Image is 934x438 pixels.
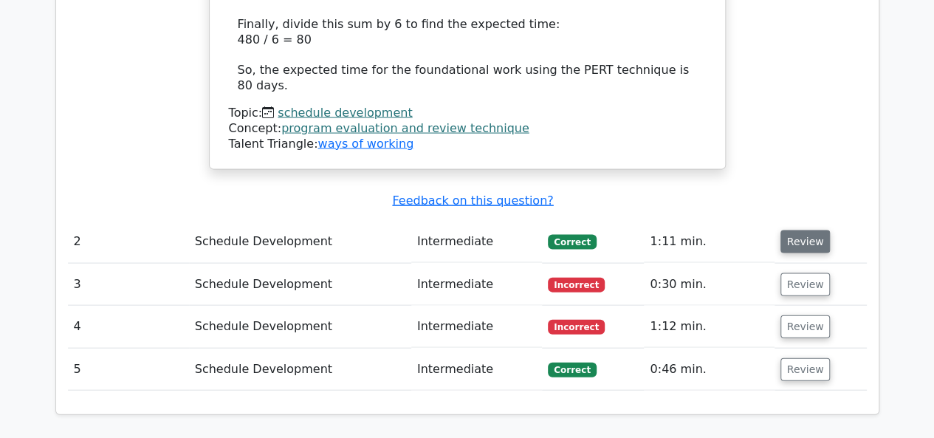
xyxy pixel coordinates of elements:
[189,306,411,348] td: Schedule Development
[780,315,831,338] button: Review
[411,264,542,306] td: Intermediate
[411,306,542,348] td: Intermediate
[229,106,706,151] div: Talent Triangle:
[780,230,831,253] button: Review
[548,320,605,335] span: Incorrect
[68,306,189,348] td: 4
[229,121,706,137] div: Concept:
[411,349,542,391] td: Intermediate
[411,221,542,263] td: Intermediate
[189,349,411,391] td: Schedule Development
[644,349,774,391] td: 0:46 min.
[392,194,553,208] a: Feedback on this question?
[189,264,411,306] td: Schedule Development
[278,106,412,120] a: schedule development
[548,278,605,292] span: Incorrect
[317,137,413,151] a: ways of working
[644,306,774,348] td: 1:12 min.
[548,235,596,250] span: Correct
[281,121,529,135] a: program evaluation and review technique
[644,264,774,306] td: 0:30 min.
[68,264,189,306] td: 3
[189,221,411,263] td: Schedule Development
[780,273,831,296] button: Review
[68,349,189,391] td: 5
[229,106,706,121] div: Topic:
[548,363,596,377] span: Correct
[644,221,774,263] td: 1:11 min.
[68,221,189,263] td: 2
[780,358,831,381] button: Review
